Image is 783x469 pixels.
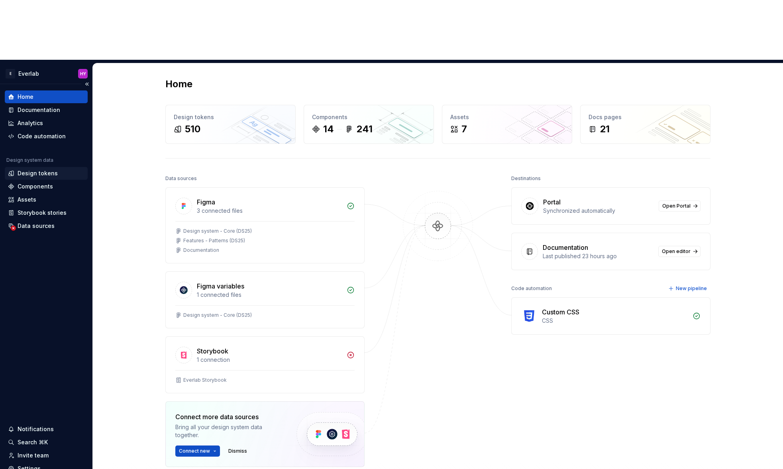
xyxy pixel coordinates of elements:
[165,78,192,90] h2: Home
[542,317,688,325] div: CSS
[18,70,39,78] div: Everlab
[442,105,572,144] a: Assets7
[6,69,15,78] div: E
[5,130,88,143] a: Code automation
[18,196,36,204] div: Assets
[6,157,53,163] div: Design system data
[304,105,434,144] a: Components14241
[580,105,710,144] a: Docs pages21
[543,197,561,207] div: Portal
[450,113,564,121] div: Assets
[183,377,227,383] div: Everlab Storybook
[18,209,67,217] div: Storybook stories
[183,228,252,234] div: Design system - Core (DS25)
[174,113,287,121] div: Design tokens
[662,248,691,255] span: Open editor
[18,169,58,177] div: Design tokens
[197,281,244,291] div: Figma variables
[511,173,541,184] div: Destinations
[18,132,66,140] div: Code automation
[197,291,342,299] div: 1 connected files
[5,220,88,232] a: Data sources
[5,449,88,462] a: Invite team
[323,123,334,135] div: 14
[165,271,365,328] a: Figma variables1 connected filesDesign system - Core (DS25)
[5,206,88,219] a: Storybook stories
[225,445,251,457] button: Dismiss
[511,283,552,294] div: Code automation
[165,173,197,184] div: Data sources
[18,425,54,433] div: Notifications
[81,78,92,90] button: Collapse sidebar
[543,243,588,252] div: Documentation
[197,207,342,215] div: 3 connected files
[80,71,86,77] div: HY
[543,252,653,260] div: Last published 23 hours ago
[179,448,210,454] span: Connect new
[600,123,610,135] div: 21
[5,193,88,206] a: Assets
[659,200,701,212] a: Open Portal
[658,246,701,257] a: Open editor
[18,93,33,101] div: Home
[18,451,49,459] div: Invite team
[5,180,88,193] a: Components
[5,167,88,180] a: Design tokens
[197,356,342,364] div: 1 connection
[183,312,252,318] div: Design system - Core (DS25)
[356,123,373,135] div: 241
[183,237,245,244] div: Features - Patterns (DS25)
[18,106,60,114] div: Documentation
[18,438,48,446] div: Search ⌘K
[175,423,283,439] div: Bring all your design system data together.
[183,247,219,253] div: Documentation
[5,436,88,449] button: Search ⌘K
[312,113,426,121] div: Components
[5,104,88,116] a: Documentation
[662,203,691,209] span: Open Portal
[542,307,579,317] div: Custom CSS
[165,336,365,393] a: Storybook1 connectionEverlab Storybook
[185,123,200,135] div: 510
[18,182,53,190] div: Components
[197,197,215,207] div: Figma
[197,346,228,356] div: Storybook
[228,448,247,454] span: Dismiss
[18,222,55,230] div: Data sources
[175,445,220,457] button: Connect new
[461,123,467,135] div: 7
[165,105,296,144] a: Design tokens510
[666,283,710,294] button: New pipeline
[676,285,707,292] span: New pipeline
[165,187,365,263] a: Figma3 connected filesDesign system - Core (DS25)Features - Patterns (DS25)Documentation
[5,423,88,436] button: Notifications
[175,412,283,422] div: Connect more data sources
[18,119,43,127] div: Analytics
[5,117,88,130] a: Analytics
[5,90,88,103] a: Home
[543,207,654,215] div: Synchronized automatically
[589,113,702,121] div: Docs pages
[2,65,91,82] button: EEverlabHY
